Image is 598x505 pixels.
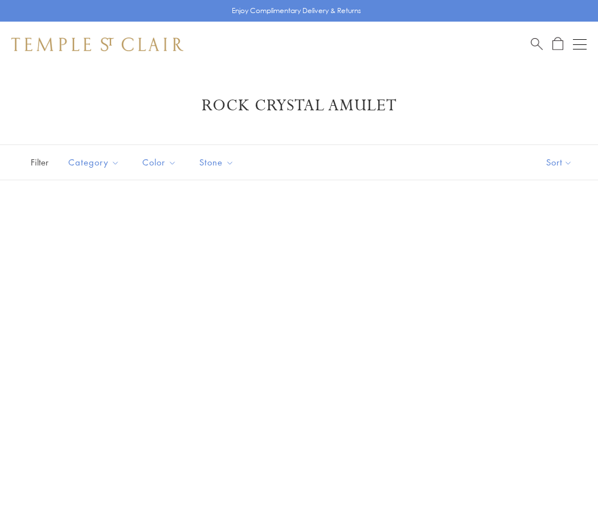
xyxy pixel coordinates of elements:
[11,38,183,51] img: Temple St. Clair
[232,5,361,16] p: Enjoy Complimentary Delivery & Returns
[137,155,185,169] span: Color
[63,155,128,169] span: Category
[573,38,587,51] button: Open navigation
[60,150,128,175] button: Category
[521,145,598,180] button: Show sort by
[194,155,243,169] span: Stone
[552,37,563,51] a: Open Shopping Bag
[531,37,543,51] a: Search
[134,150,185,175] button: Color
[28,96,570,116] h1: Rock Crystal Amulet
[191,150,243,175] button: Stone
